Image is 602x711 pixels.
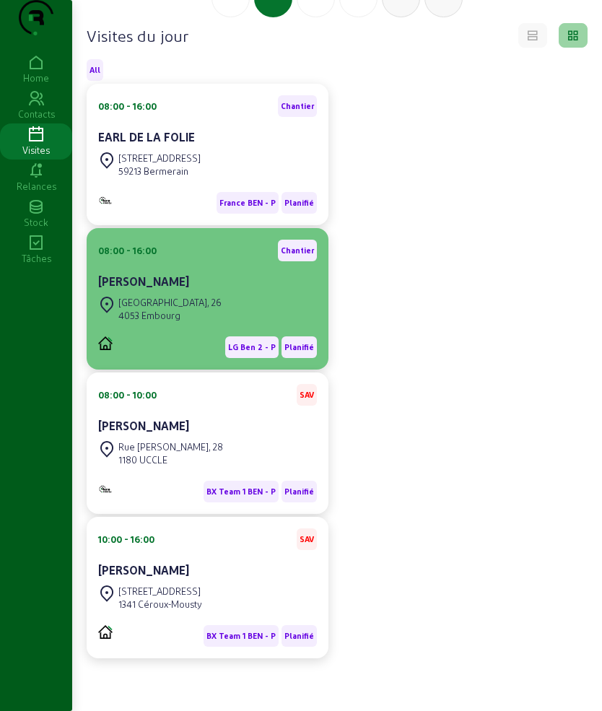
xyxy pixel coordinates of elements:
div: 4053 Embourg [118,309,222,322]
span: Planifié [284,631,314,641]
div: Rue [PERSON_NAME], 28 [118,440,223,453]
cam-card-title: [PERSON_NAME] [98,274,189,288]
div: [STREET_ADDRESS] [118,585,202,598]
span: Chantier [281,101,314,111]
span: SAV [300,534,314,544]
div: [STREET_ADDRESS] [118,152,201,165]
img: B2B - PVELEC [98,196,113,205]
span: LG Ben 2 - P [228,342,276,352]
cam-card-title: EARL DE LA FOLIE [98,130,195,144]
div: 59213 Bermerain [118,165,201,178]
span: Planifié [284,487,314,497]
span: BX Team 1 BEN - P [206,487,276,497]
span: All [90,65,100,75]
span: Chantier [281,245,314,256]
span: Planifié [284,342,314,352]
img: Monitoring et Maintenance [98,484,113,494]
div: 08:00 - 16:00 [98,244,157,257]
div: [GEOGRAPHIC_DATA], 26 [118,296,222,309]
span: France BEN - P [219,198,276,208]
span: SAV [300,390,314,400]
cam-card-title: [PERSON_NAME] [98,563,189,577]
span: BX Team 1 BEN - P [206,631,276,641]
div: 08:00 - 10:00 [98,388,157,401]
img: PVELEC [98,336,113,350]
span: Planifié [284,198,314,208]
h4: Visites du jour [87,25,188,45]
img: PVELEC [98,625,113,639]
cam-card-title: [PERSON_NAME] [98,419,189,432]
div: 10:00 - 16:00 [98,533,154,546]
div: 08:00 - 16:00 [98,100,157,113]
div: 1180 UCCLE [118,453,223,466]
div: 1341 Céroux-Mousty [118,598,202,611]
